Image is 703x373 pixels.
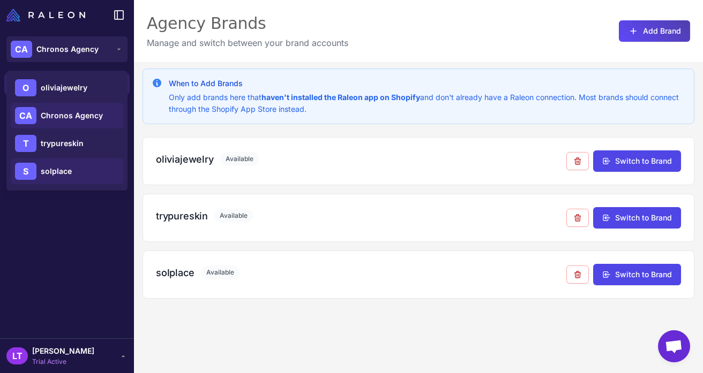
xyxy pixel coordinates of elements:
[566,152,589,170] button: Remove from agency
[169,78,685,89] h3: When to Add Brands
[11,41,32,58] div: CA
[261,93,420,102] strong: haven't installed the Raleon app on Shopify
[4,73,130,95] a: Manage Brands
[658,330,690,362] div: Open chat
[6,9,85,21] img: Raleon Logo
[32,345,94,357] span: [PERSON_NAME]
[156,265,195,280] h3: solplace
[6,36,128,62] button: CAChronos Agency
[15,163,36,180] div: S
[36,43,99,55] span: Chronos Agency
[566,209,589,227] button: Remove from agency
[41,165,72,177] span: solplace
[566,265,589,284] button: Remove from agency
[15,107,36,124] div: CA
[201,265,240,279] span: Available
[156,209,208,223] h3: trypureskin
[214,209,253,223] span: Available
[147,13,348,34] div: Agency Brands
[15,79,36,96] div: O
[41,82,87,94] span: oliviajewelry
[169,92,685,115] p: Only add brands here that and don't already have a Raleon connection. Most brands should connect ...
[220,152,259,166] span: Available
[6,347,28,364] div: LT
[32,357,94,367] span: Trial Active
[593,264,681,285] button: Switch to Brand
[41,110,103,121] span: Chronos Agency
[619,20,690,42] button: Add Brand
[6,9,89,21] a: Raleon Logo
[15,135,36,152] div: T
[593,207,681,229] button: Switch to Brand
[147,36,348,49] p: Manage and switch between your brand accounts
[593,150,681,172] button: Switch to Brand
[41,138,84,149] span: trypureskin
[156,152,214,166] h3: oliviajewelry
